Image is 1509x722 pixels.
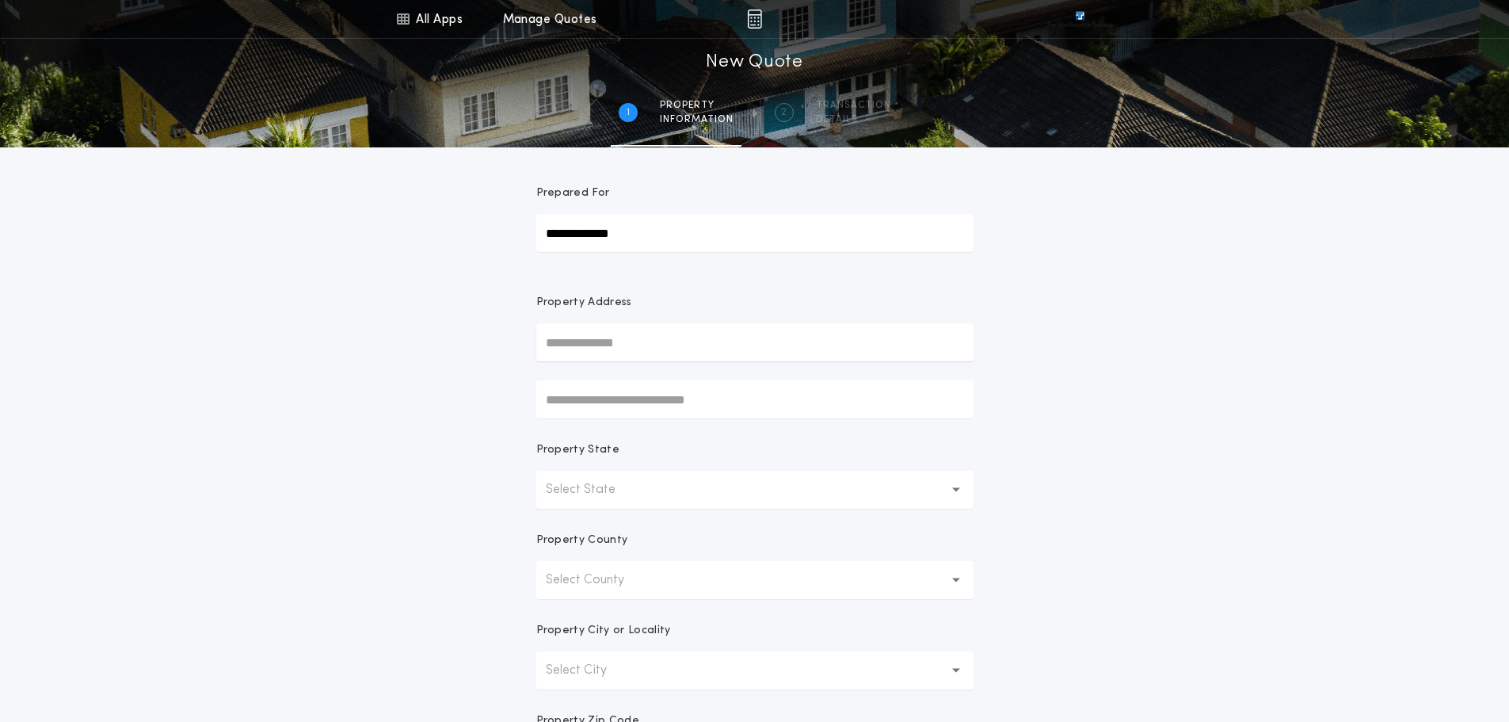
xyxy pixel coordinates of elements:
img: vs-icon [1046,11,1113,27]
p: Select State [546,480,641,499]
p: Select County [546,571,650,590]
p: Property State [536,442,619,458]
h1: New Quote [706,50,802,75]
span: Property [660,99,734,112]
button: Select City [536,651,974,690]
input: Prepared For [536,214,974,252]
p: Prepared For [536,185,610,201]
span: Transaction [816,99,891,112]
h2: 2 [781,106,787,119]
p: Property City or Locality [536,623,671,639]
p: Select City [546,661,632,680]
span: details [816,113,891,126]
img: img [747,10,762,29]
button: Select County [536,561,974,599]
p: Property Address [536,295,974,311]
h2: 1 [627,106,630,119]
p: Property County [536,533,628,548]
span: information [660,113,734,126]
button: Select State [536,471,974,509]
